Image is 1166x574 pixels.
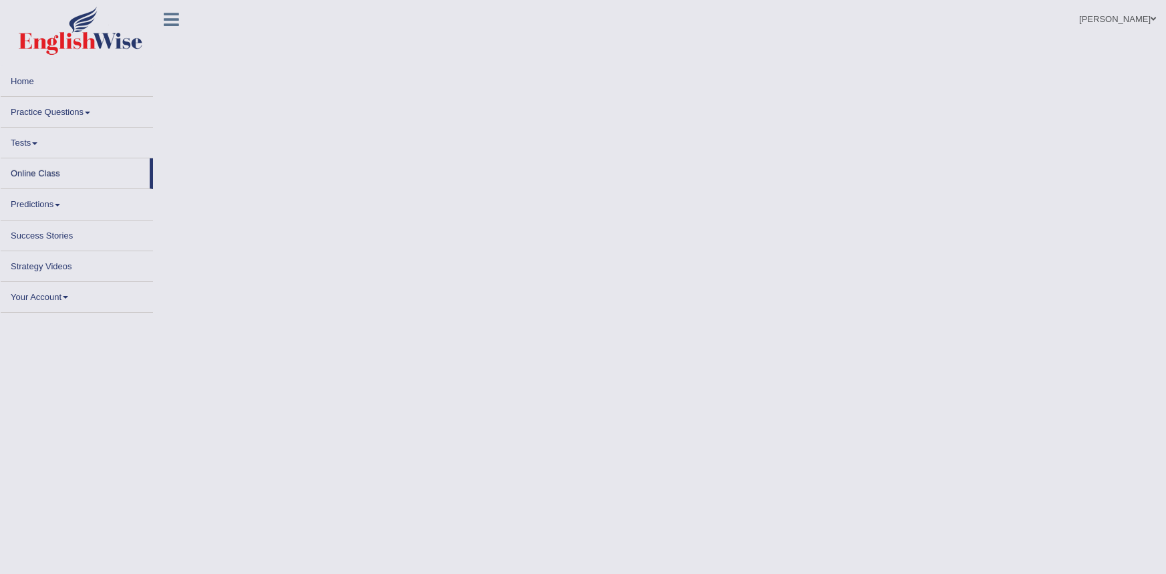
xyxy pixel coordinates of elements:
a: Predictions [1,189,153,215]
a: Online Class [1,158,150,184]
a: Your Account [1,282,153,308]
a: Tests [1,128,153,154]
a: Success Stories [1,221,153,247]
a: Practice Questions [1,97,153,123]
a: Home [1,66,153,92]
a: Strategy Videos [1,251,153,277]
